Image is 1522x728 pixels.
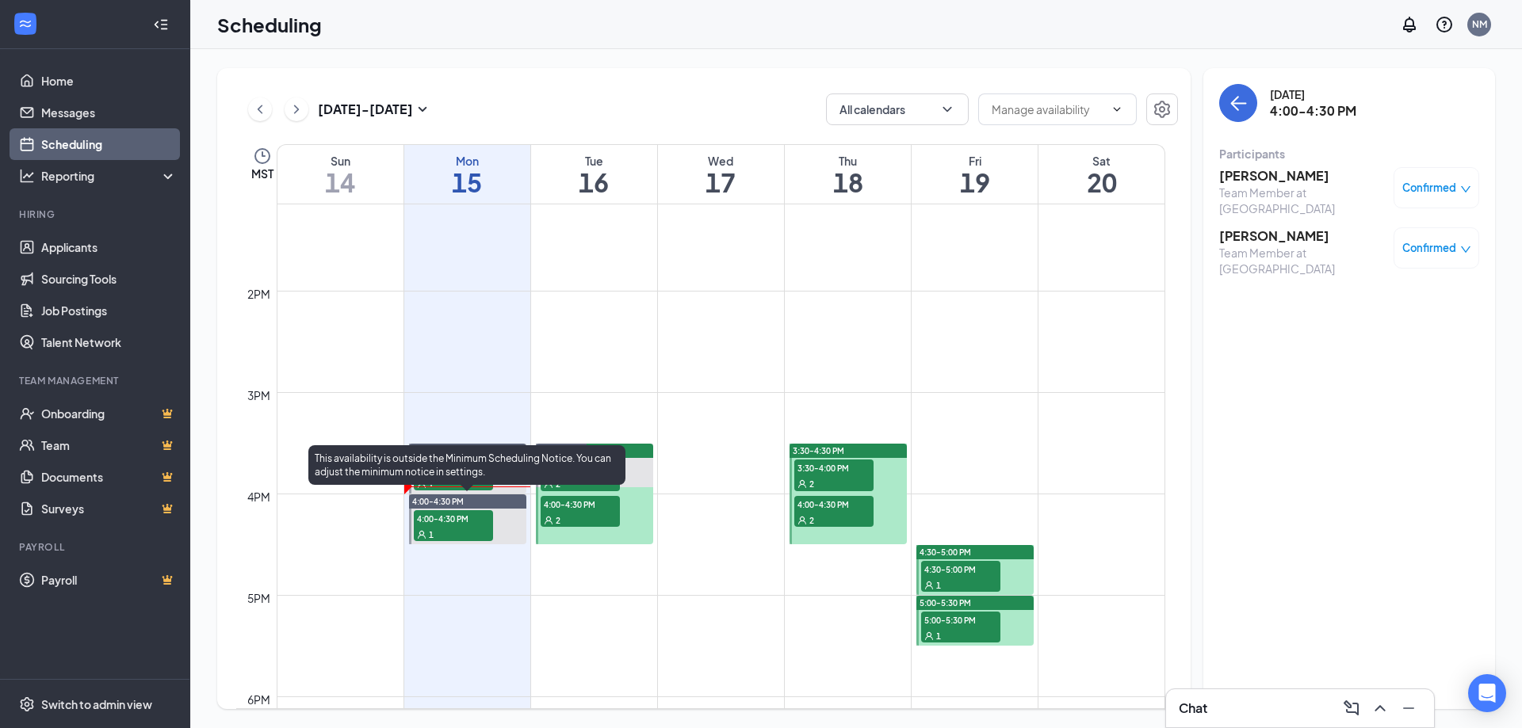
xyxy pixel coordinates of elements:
svg: User [924,581,934,590]
a: September 16, 2025 [531,145,657,204]
span: Confirmed [1402,240,1456,256]
div: This availability is outside the Minimum Scheduling Notice. You can adjust the minimum notice in ... [308,445,625,485]
a: Home [41,65,177,97]
span: down [1460,184,1471,195]
span: 4:30-5:00 PM [920,547,971,558]
div: Wed [658,153,784,169]
div: NM [1472,17,1487,31]
button: All calendarsChevronDown [826,93,969,125]
span: 2 [809,515,814,526]
span: 2 [809,478,814,490]
a: September 17, 2025 [658,145,784,204]
svg: Clock [253,147,272,166]
a: September 15, 2025 [404,145,530,204]
span: MST [251,166,273,181]
svg: ChevronDown [1111,103,1123,116]
span: Confirmed [1402,180,1456,196]
div: Hiring [19,208,174,221]
span: 5:00-5:30 PM [920,597,971,608]
svg: WorkstreamLogo [17,16,33,32]
button: ChevronRight [285,97,308,121]
h1: 16 [531,169,657,196]
div: Reporting [41,168,178,184]
span: 4:00-4:30 PM [412,496,464,507]
div: Participants [1219,146,1479,162]
a: Messages [41,97,177,128]
a: TeamCrown [41,429,177,461]
a: September 19, 2025 [912,145,1038,204]
svg: QuestionInfo [1435,15,1454,34]
a: OnboardingCrown [41,398,177,429]
span: 5:00-5:30 PM [921,612,1000,627]
div: 4pm [244,488,273,505]
svg: User [544,516,553,525]
h1: 14 [277,169,403,196]
svg: User [417,530,426,539]
h1: Scheduling [217,11,322,38]
span: down [1460,244,1471,255]
div: Tue [531,153,657,169]
svg: Notifications [1400,15,1419,34]
div: Fri [912,153,1038,169]
div: Team Member at [GEOGRAPHIC_DATA] [1219,185,1386,216]
h3: [DATE] - [DATE] [318,101,413,118]
span: 2 [556,515,560,526]
span: 1 [936,580,941,591]
button: Settings [1146,93,1178,125]
a: Applicants [41,231,177,263]
div: Team Member at [GEOGRAPHIC_DATA] [1219,245,1386,276]
button: Minimize [1396,696,1421,721]
a: September 14, 2025 [277,145,403,204]
h1: 15 [404,169,530,196]
h3: [PERSON_NAME] [1219,227,1386,245]
div: 3pm [244,387,273,404]
div: [DATE] [1270,86,1356,102]
button: ComposeMessage [1339,696,1364,721]
h1: 17 [658,169,784,196]
a: Scheduling [41,128,177,160]
h1: 18 [785,169,911,196]
svg: Settings [19,696,35,712]
div: Sun [277,153,403,169]
div: Open Intercom Messenger [1468,674,1506,712]
a: Job Postings [41,295,177,326]
a: PayrollCrown [41,564,177,596]
svg: Collapse [153,17,169,32]
span: 4:30-5:00 PM [921,561,1000,577]
div: Sat [1038,153,1164,169]
div: Payroll [19,540,174,554]
a: SurveysCrown [41,493,177,524]
button: ChevronLeft [248,97,272,121]
span: 4:00-4:30 PM [414,510,493,526]
h3: Chat [1179,699,1207,717]
span: 1 [429,529,434,540]
a: September 18, 2025 [785,145,911,204]
svg: SmallChevronDown [413,100,432,119]
svg: ChevronRight [289,100,304,119]
a: Talent Network [41,326,177,358]
svg: ChevronLeft [252,100,268,119]
div: Thu [785,153,911,169]
div: 2pm [244,285,273,303]
a: September 20, 2025 [1038,145,1164,204]
svg: User [797,516,807,525]
div: Team Management [19,374,174,387]
a: Sourcing Tools [41,263,177,295]
svg: ArrowLeft [1229,93,1248,112]
svg: Minimize [1399,699,1418,718]
svg: User [797,479,807,489]
h3: 4:00-4:30 PM [1270,102,1356,120]
h3: [PERSON_NAME] [1219,167,1386,185]
h1: 20 [1038,169,1164,196]
div: Switch to admin view [41,696,152,712]
button: back-button [1219,84,1257,122]
svg: ChevronDown [939,101,955,117]
svg: User [924,631,934,641]
svg: ComposeMessage [1342,699,1361,718]
svg: ChevronUp [1371,699,1390,718]
span: 4:00-4:30 PM [541,496,620,512]
div: Mon [404,153,530,169]
svg: Settings [1153,100,1172,119]
span: 4:00-4:30 PM [794,496,874,512]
